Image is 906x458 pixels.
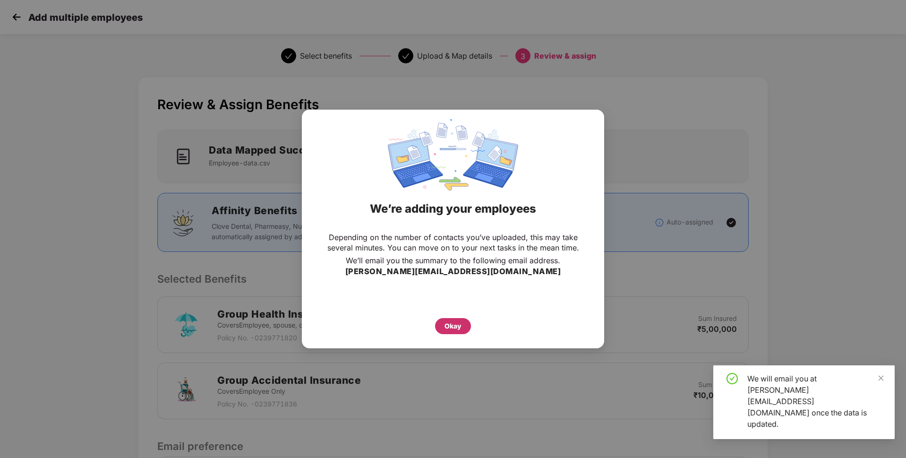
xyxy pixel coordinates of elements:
[345,266,561,278] h3: [PERSON_NAME][EMAIL_ADDRESS][DOMAIN_NAME]
[321,232,585,253] p: Depending on the number of contacts you’ve uploaded, this may take several minutes. You can move ...
[444,321,462,331] div: Okay
[388,119,518,190] img: svg+xml;base64,PHN2ZyBpZD0iRGF0YV9zeW5jaW5nIiB4bWxucz0iaHR0cDovL3d3dy53My5vcmcvMjAwMC9zdmciIHdpZH...
[346,255,560,266] p: We’ll email you the summary to the following email address.
[747,373,883,430] div: We will email you at [PERSON_NAME][EMAIL_ADDRESS][DOMAIN_NAME] once the data is updated.
[727,373,738,384] span: check-circle
[314,190,592,227] div: We’re adding your employees
[878,375,884,381] span: close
